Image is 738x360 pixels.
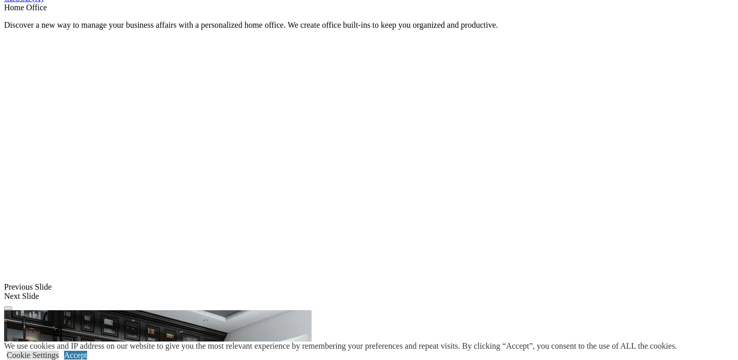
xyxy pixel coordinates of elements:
div: Previous Slide [4,282,734,292]
span: Home Office [4,3,47,12]
div: Next Slide [4,292,734,301]
p: Discover a new way to manage your business affairs with a personalized home office. We create off... [4,21,734,30]
a: Accept [64,351,87,359]
div: We use cookies and IP address on our website to give you the most relevant experience by remember... [4,342,677,351]
a: Cookie Settings [7,351,59,359]
button: Click here to pause slide show [4,307,12,310]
